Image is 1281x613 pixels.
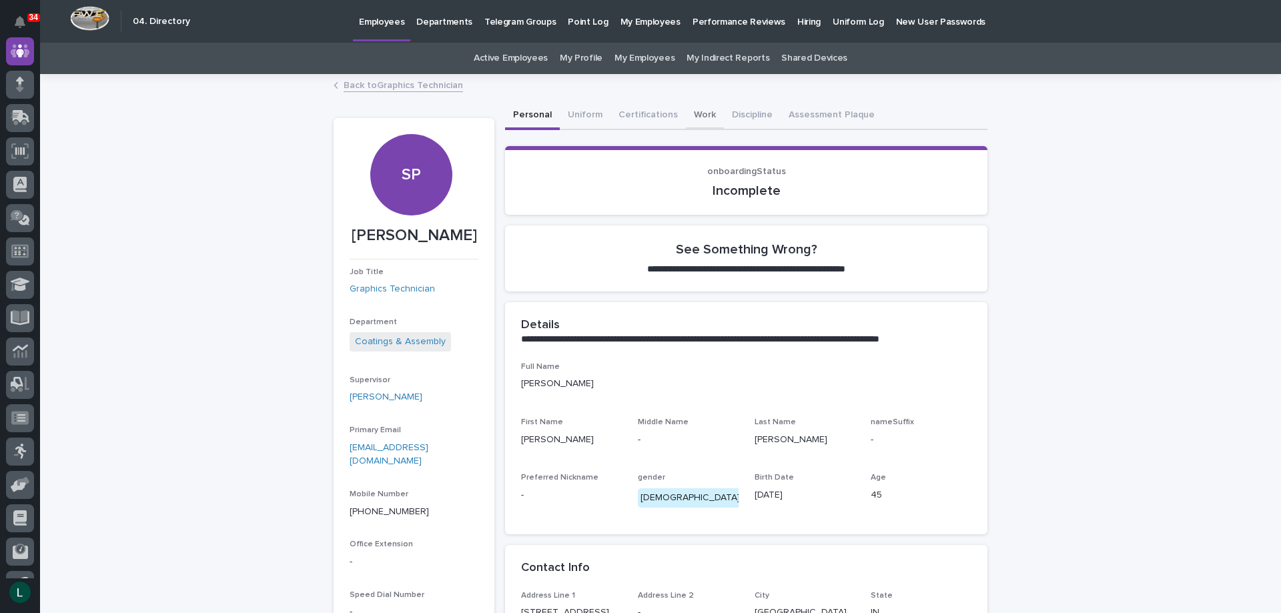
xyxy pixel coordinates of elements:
[614,43,675,74] a: My Employees
[521,474,598,482] span: Preferred Nickname
[350,540,413,548] span: Office Extension
[755,433,855,447] p: [PERSON_NAME]
[505,102,560,130] button: Personal
[707,167,786,176] span: onboardingStatus
[755,474,794,482] span: Birth Date
[521,318,560,333] h2: Details
[350,555,478,569] p: -
[350,490,408,498] span: Mobile Number
[350,443,428,466] a: [EMAIL_ADDRESS][DOMAIN_NAME]
[6,8,34,36] button: Notifications
[17,16,34,37] div: Notifications34
[350,226,478,245] p: [PERSON_NAME]
[560,43,602,74] a: My Profile
[610,102,686,130] button: Certifications
[350,376,390,384] span: Supervisor
[350,390,422,404] a: [PERSON_NAME]
[871,592,893,600] span: State
[521,433,622,447] p: [PERSON_NAME]
[350,591,424,599] span: Speed Dial Number
[687,43,769,74] a: My Indirect Reports
[638,433,739,447] p: -
[871,474,886,482] span: Age
[344,77,463,92] a: Back toGraphics Technician
[133,16,190,27] h2: 04. Directory
[521,592,575,600] span: Address Line 1
[871,433,971,447] p: -
[350,426,401,434] span: Primary Email
[350,318,397,326] span: Department
[6,578,34,606] button: users-avatar
[781,43,847,74] a: Shared Devices
[474,43,548,74] a: Active Employees
[560,102,610,130] button: Uniform
[370,83,452,184] div: SP
[781,102,883,130] button: Assessment Plaque
[29,13,38,22] p: 34
[676,241,817,257] h2: See Something Wrong?
[755,592,769,600] span: City
[638,418,689,426] span: Middle Name
[638,488,743,508] div: [DEMOGRAPHIC_DATA]
[521,377,971,391] p: [PERSON_NAME]
[638,592,694,600] span: Address Line 2
[355,335,446,349] a: Coatings & Assembly
[521,488,622,502] p: -
[871,488,971,502] p: 45
[755,488,855,502] p: [DATE]
[350,507,429,516] a: [PHONE_NUMBER]
[350,282,435,296] a: Graphics Technician
[70,6,109,31] img: Workspace Logo
[871,418,914,426] span: nameSuffix
[724,102,781,130] button: Discipline
[755,418,796,426] span: Last Name
[350,268,384,276] span: Job Title
[521,418,563,426] span: First Name
[686,102,724,130] button: Work
[521,363,560,371] span: Full Name
[638,474,665,482] span: gender
[521,561,590,576] h2: Contact Info
[521,183,971,199] p: Incomplete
